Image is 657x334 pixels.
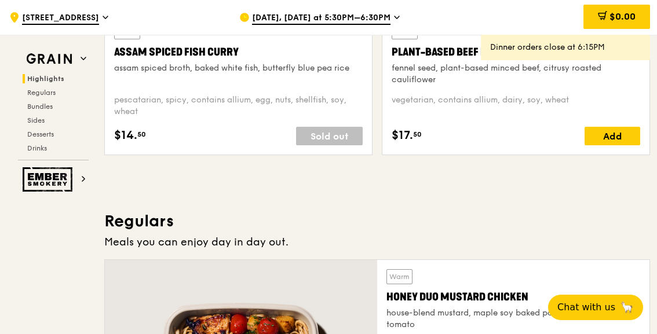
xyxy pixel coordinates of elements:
[23,167,76,192] img: Ember Smokery web logo
[114,94,363,118] div: pescatarian, spicy, contains allium, egg, nuts, shellfish, soy, wheat
[386,307,640,331] div: house-blend mustard, maple soy baked potato, linguine, cherry tomato
[620,300,634,314] span: 🦙
[386,289,640,305] div: Honey Duo Mustard Chicken
[27,89,56,97] span: Regulars
[392,94,640,118] div: vegetarian, contains allium, dairy, soy, wheat
[114,44,363,60] div: Assam Spiced Fish Curry
[252,12,390,25] span: [DATE], [DATE] at 5:30PM–6:30PM
[27,102,53,111] span: Bundles
[585,127,640,145] div: Add
[386,269,413,284] div: Warm
[392,63,640,86] div: fennel seed, plant-based minced beef, citrusy roasted cauliflower
[296,127,363,145] div: Sold out
[392,127,413,144] span: $17.
[27,144,47,152] span: Drinks
[104,211,650,232] h3: Regulars
[609,11,636,22] span: $0.00
[23,49,76,69] img: Grain web logo
[490,42,641,53] div: Dinner orders close at 6:15PM
[114,63,363,74] div: assam spiced broth, baked white fish, butterfly blue pea rice
[27,116,45,124] span: Sides
[22,12,99,25] span: [STREET_ADDRESS]
[114,127,137,144] span: $14.
[27,75,64,83] span: Highlights
[413,130,422,139] span: 50
[548,295,643,320] button: Chat with us🦙
[27,130,54,138] span: Desserts
[137,130,146,139] span: 50
[557,300,615,314] span: Chat with us
[104,234,650,250] div: Meals you can enjoy day in day out.
[392,44,640,60] div: Plant-Based Beef Lasagna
